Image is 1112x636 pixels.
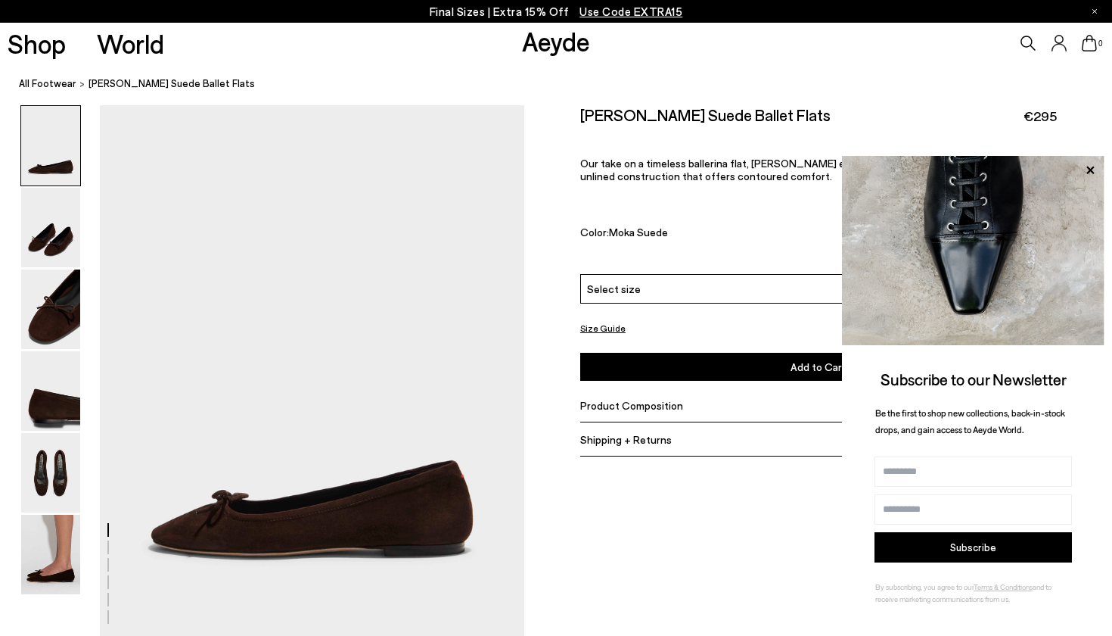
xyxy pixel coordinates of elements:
span: Shipping + Returns [580,433,672,446]
a: 0 [1082,35,1097,51]
img: ca3f721fb6ff708a270709c41d776025.jpg [842,156,1104,345]
span: [PERSON_NAME] Suede Ballet Flats [89,76,255,92]
img: Delfina Suede Ballet Flats - Image 6 [21,515,80,594]
button: Size Guide [580,319,626,338]
a: Aeyde [522,25,590,57]
nav: breadcrumb [19,64,1112,105]
button: Subscribe [874,532,1072,563]
a: Terms & Conditions [974,582,1033,591]
span: €295 [1023,107,1057,126]
div: Color: [580,226,862,243]
a: All Footwear [19,76,76,92]
span: Add to Cart [791,360,846,373]
span: 0 [1097,39,1104,48]
span: Our take on a timeless ballerina flat, [PERSON_NAME] embodies minimalism and modernity with an un... [580,157,1045,182]
img: Delfina Suede Ballet Flats - Image 4 [21,351,80,431]
a: Shop [8,30,66,57]
span: Moka Suede [609,226,668,238]
a: World [97,30,164,57]
h2: [PERSON_NAME] Suede Ballet Flats [580,105,831,124]
span: Navigate to /collections/ss25-final-sizes [579,5,682,18]
img: Delfina Suede Ballet Flats - Image 3 [21,270,80,349]
img: Delfina Suede Ballet Flats - Image 1 [21,106,80,185]
span: Select size [587,281,641,297]
button: Add to Cart [580,353,1057,381]
img: Delfina Suede Ballet Flats - Image 2 [21,188,80,267]
img: Delfina Suede Ballet Flats - Image 5 [21,433,80,513]
p: Final Sizes | Extra 15% Off [430,2,683,21]
span: Be the first to shop new collections, back-in-stock drops, and gain access to Aeyde World. [875,407,1065,435]
span: Subscribe to our Newsletter [881,369,1067,388]
span: Product Composition [580,399,683,412]
span: By subscribing, you agree to our [875,582,974,591]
